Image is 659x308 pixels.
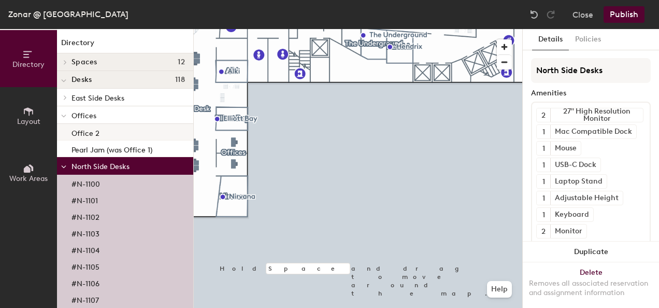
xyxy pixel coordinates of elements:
p: #N-1104 [71,243,99,255]
h1: Directory [57,37,193,53]
span: 12 [178,58,185,66]
span: Layout [17,117,40,126]
button: 1 [537,158,550,172]
button: DeleteRemoves all associated reservation and assignment information [523,262,659,308]
p: Pearl Jam (was Office 1) [71,143,152,155]
button: 1 [537,142,550,155]
img: Redo [546,9,556,20]
span: 1 [542,209,545,220]
p: #N-1100 [71,177,100,189]
div: Mac Compatible Dock [550,125,636,138]
span: Spaces [71,58,97,66]
button: 2 [537,108,550,122]
p: #N-1107 [71,293,99,305]
div: Adjustable Height [550,191,623,205]
span: Desks [71,76,92,84]
span: 1 [542,176,545,187]
span: 1 [542,193,545,204]
p: #N-1101 [71,193,98,205]
button: Publish [604,6,644,23]
button: Duplicate [523,242,659,262]
p: #N-1106 [71,276,99,288]
button: Policies [569,29,607,50]
span: 1 [542,160,545,171]
button: 1 [537,191,550,205]
button: Close [572,6,593,23]
span: North Side Desks [71,162,130,171]
div: Zonar @ [GEOGRAPHIC_DATA] [8,8,128,21]
span: 1 [542,143,545,154]
div: Keyboard [550,208,593,221]
span: Directory [12,60,45,69]
button: Help [487,281,512,298]
button: Details [532,29,569,50]
span: 1 [542,127,545,137]
img: Undo [529,9,539,20]
p: #N-1105 [71,260,99,272]
button: 1 [537,208,550,221]
span: 2 [541,226,546,237]
div: Removes all associated reservation and assignment information [529,279,653,298]
button: 1 [537,125,550,138]
button: 1 [537,175,550,188]
span: Work Areas [9,174,48,183]
div: USB-C Dock [550,158,600,172]
span: 118 [175,76,185,84]
p: #N-1102 [71,210,99,222]
div: Amenities [531,89,651,97]
div: Monitor [550,225,586,238]
span: East Side Desks [71,94,124,103]
div: Mouse [550,142,581,155]
p: #N-1103 [71,227,99,239]
span: 2 [541,110,546,121]
button: 2 [537,225,550,238]
div: 27" High Resolution Monitor [550,108,643,122]
div: Laptop Stand [550,175,607,188]
p: Office 2 [71,126,99,138]
span: Offices [71,111,96,120]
